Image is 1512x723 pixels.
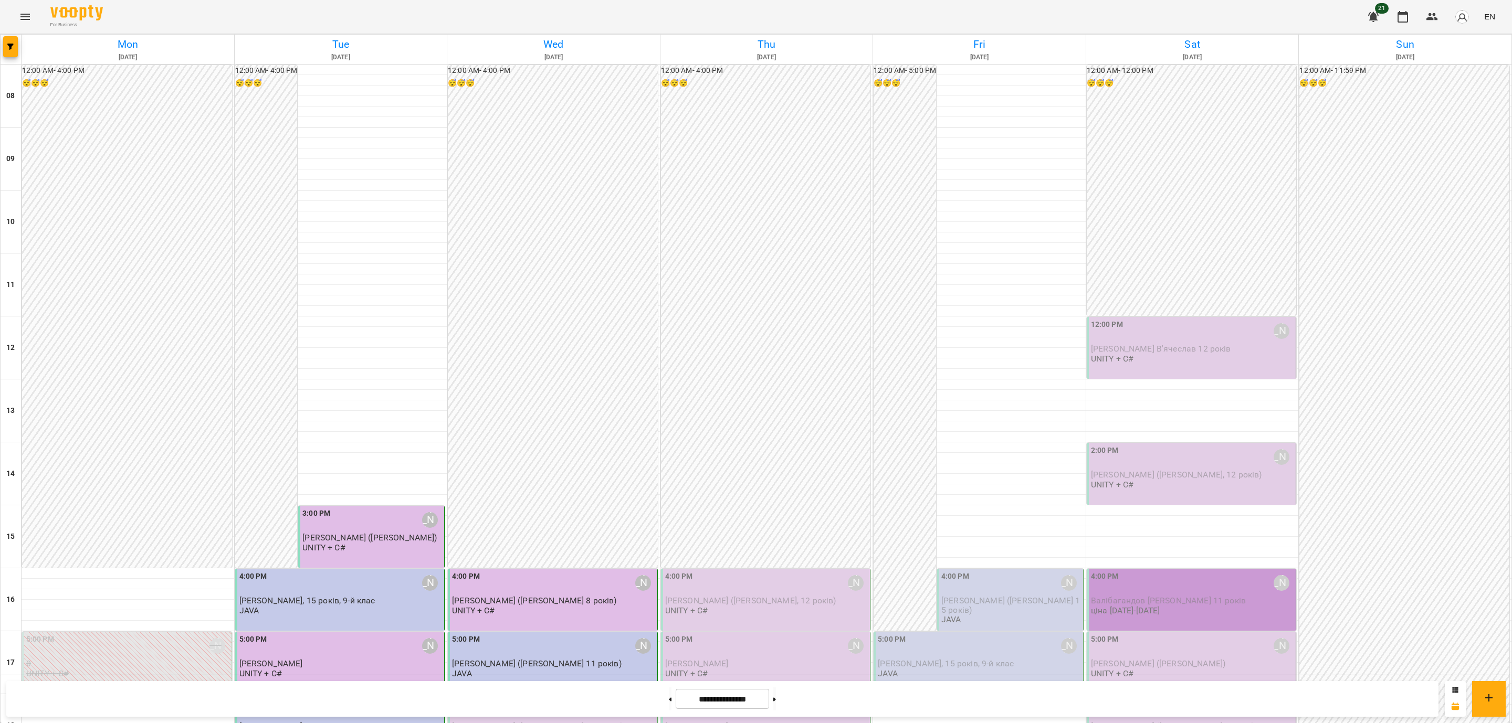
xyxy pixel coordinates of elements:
[209,638,225,654] div: Саенко Олександр Олександрович
[635,638,651,654] div: Саенко Олександр Олександрович
[1087,65,1297,77] h6: 12:00 AM - 12:00 PM
[848,638,864,654] div: Саенко Олександр Олександрович
[302,543,345,552] p: UNITY + C#
[1091,596,1246,605] span: Валібагандов [PERSON_NAME] 11 років
[422,575,438,591] div: Саенко Олександр Олександрович
[6,90,15,102] h6: 08
[941,615,961,624] p: JAVA
[1274,323,1289,339] div: Саенко Олександр Олександрович
[452,669,472,678] p: JAVA
[1091,319,1123,331] label: 12:00 PM
[662,36,871,52] h6: Thu
[239,634,267,645] label: 5:00 PM
[22,65,232,77] h6: 12:00 AM - 4:00 PM
[1091,354,1133,363] p: UNITY + C#
[422,512,438,528] div: Саенко Олександр Олександрович
[422,638,438,654] div: Саенко Олександр Олександрович
[449,52,658,62] h6: [DATE]
[1088,52,1297,62] h6: [DATE]
[1091,480,1133,489] p: UNITY + C#
[26,659,229,668] p: 0
[452,658,622,668] span: [PERSON_NAME] ([PERSON_NAME] 11 років)
[1299,65,1509,77] h6: 12:00 AM - 11:59 PM
[302,508,330,519] label: 3:00 PM
[665,596,836,605] span: [PERSON_NAME] ([PERSON_NAME], 12 років)
[239,669,282,678] p: UNITY + C#
[1091,634,1119,645] label: 5:00 PM
[23,36,233,52] h6: Mon
[1091,445,1119,456] label: 2:00 PM
[1274,638,1289,654] div: Саенко Олександр Олександрович
[50,5,103,20] img: Voopty Logo
[1087,78,1297,89] h6: 😴😴😴
[1091,571,1119,582] label: 4:00 PM
[848,575,864,591] div: Саенко Олександр Олександрович
[6,279,15,291] h6: 11
[23,52,233,62] h6: [DATE]
[1455,9,1469,24] img: avatar_s.png
[1088,36,1297,52] h6: Sat
[50,22,103,28] span: For Business
[235,78,298,89] h6: 😴😴😴
[1061,638,1077,654] div: Саенко Олександр Олександрович
[941,571,969,582] label: 4:00 PM
[448,65,658,77] h6: 12:00 AM - 4:00 PM
[1061,575,1077,591] div: Саенко Олександр Олександрович
[874,65,936,77] h6: 12:00 AM - 5:00 PM
[239,606,259,615] p: JAVA
[239,571,267,582] label: 4:00 PM
[941,596,1080,614] span: [PERSON_NAME] ([PERSON_NAME] 15 років)
[1091,669,1133,678] p: UNITY + C#
[1091,344,1231,354] span: [PERSON_NAME] В'ячеслав 12 років
[452,596,616,605] span: [PERSON_NAME] ([PERSON_NAME] 8 років)
[302,533,437,543] span: [PERSON_NAME] ([PERSON_NAME])
[1091,606,1160,615] p: ціна [DATE]-[DATE]
[661,65,871,77] h6: 12:00 AM - 4:00 PM
[449,36,658,52] h6: Wed
[665,658,729,668] span: [PERSON_NAME]
[26,634,54,645] label: 5:00 PM
[6,531,15,543] h6: 15
[665,634,693,645] label: 5:00 PM
[1484,11,1495,22] span: EN
[875,36,1084,52] h6: Fri
[874,78,936,89] h6: 😴😴😴
[239,596,375,605] span: [PERSON_NAME], 15 років, 9-й клас
[1299,78,1509,89] h6: 😴😴😴
[1274,449,1289,465] div: Саенко Олександр Олександрович
[878,634,906,645] label: 5:00 PM
[6,594,15,605] h6: 16
[6,468,15,480] h6: 14
[665,606,708,615] p: UNITY + C#
[13,4,38,29] button: Menu
[6,153,15,165] h6: 09
[1091,658,1225,668] span: [PERSON_NAME] ([PERSON_NAME])
[239,658,303,668] span: [PERSON_NAME]
[875,52,1084,62] h6: [DATE]
[1300,52,1510,62] h6: [DATE]
[6,657,15,668] h6: 17
[236,52,446,62] h6: [DATE]
[452,606,495,615] p: UNITY + C#
[452,634,480,645] label: 5:00 PM
[26,669,69,678] p: UNITY + C#
[1091,470,1262,480] span: [PERSON_NAME] ([PERSON_NAME], 12 років)
[635,575,651,591] div: Саенко Олександр Олександрович
[6,216,15,228] h6: 10
[235,65,298,77] h6: 12:00 AM - 4:00 PM
[665,571,693,582] label: 4:00 PM
[1300,36,1510,52] h6: Sun
[665,669,708,678] p: UNITY + C#
[1480,7,1499,26] button: EN
[662,52,871,62] h6: [DATE]
[878,658,1014,668] span: [PERSON_NAME], 15 років, 9-й клас
[236,36,446,52] h6: Tue
[1375,3,1389,14] span: 21
[661,78,871,89] h6: 😴😴😴
[1274,575,1289,591] div: Саенко Олександр Олександрович
[878,669,898,678] p: JAVA
[22,78,232,89] h6: 😴😴😴
[6,342,15,354] h6: 12
[448,78,658,89] h6: 😴😴😴
[6,405,15,417] h6: 13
